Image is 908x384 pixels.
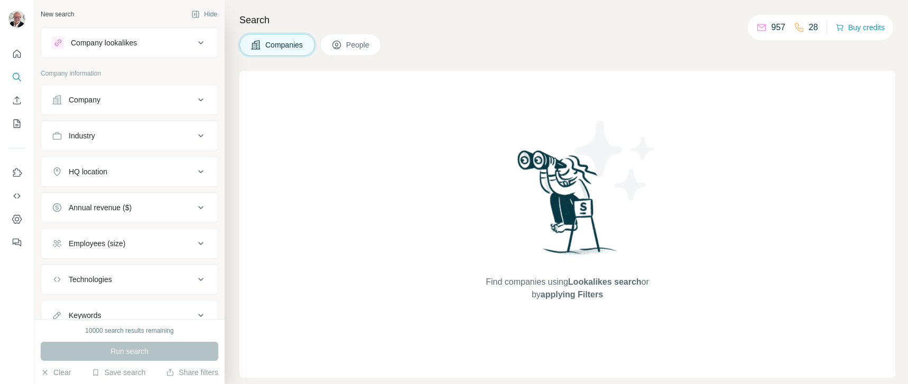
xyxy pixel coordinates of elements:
[71,38,137,48] div: Company lookalikes
[771,21,785,34] p: 957
[8,210,25,229] button: Dashboard
[8,44,25,63] button: Quick start
[8,233,25,252] button: Feedback
[239,13,895,27] h4: Search
[568,113,663,208] img: Surfe Illustration - Stars
[568,277,642,286] span: Lookalikes search
[69,310,101,321] div: Keywords
[483,276,652,301] span: Find companies using or by
[541,290,603,299] span: applying Filters
[8,68,25,87] button: Search
[41,10,74,19] div: New search
[69,202,132,213] div: Annual revenue ($)
[69,238,125,249] div: Employees (size)
[8,163,25,182] button: Use Surfe on LinkedIn
[69,95,100,105] div: Company
[809,21,818,34] p: 28
[41,231,218,256] button: Employees (size)
[41,123,218,148] button: Industry
[41,87,218,113] button: Company
[8,91,25,110] button: Enrich CSV
[513,147,623,265] img: Surfe Illustration - Woman searching with binoculars
[41,159,218,184] button: HQ location
[69,130,95,141] div: Industry
[41,195,218,220] button: Annual revenue ($)
[91,367,145,378] button: Save search
[41,367,71,378] button: Clear
[69,274,112,285] div: Technologies
[41,30,218,55] button: Company lookalikes
[265,40,304,50] span: Companies
[346,40,370,50] span: People
[41,267,218,292] button: Technologies
[184,6,225,22] button: Hide
[8,11,25,27] img: Avatar
[166,367,218,378] button: Share filters
[836,20,885,35] button: Buy credits
[41,69,218,78] p: Company information
[41,303,218,328] button: Keywords
[69,166,107,177] div: HQ location
[8,186,25,205] button: Use Surfe API
[8,114,25,133] button: My lists
[85,326,173,335] div: 10000 search results remaining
